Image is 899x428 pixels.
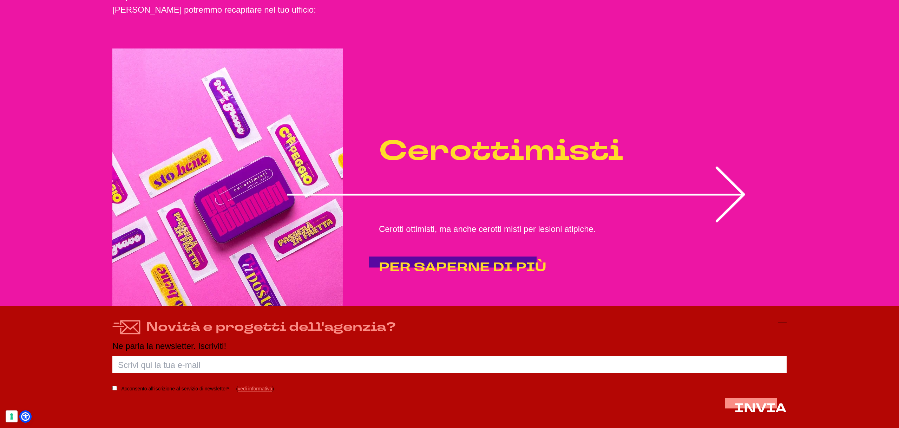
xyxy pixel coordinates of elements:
a: PER SAPERNE DI PIÙ [379,261,546,274]
p: Cerotti ottimisti, ma anche cerotti misti per lesioni atipiche. [379,222,761,236]
h4: Novità e progetti dell'agenzia? [146,319,396,336]
label: Acconsento all’iscrizione al servizio di newsletter* [121,385,229,394]
p: Ne parla la newsletter. Iscriviti! [112,342,787,351]
span: PER SAPERNE DI PIÙ [379,259,546,276]
span: ( ) [236,386,274,392]
img: copiaincolla QueiDa(Y)s [112,48,343,362]
input: Scrivi qui la tua e-mail [112,357,787,374]
span: INVIA [735,400,787,417]
p: [PERSON_NAME] potremmo recapitare nel tuo ufficio: [112,3,787,17]
a: Open Accessibility Menu [21,412,30,421]
h4: Cerottimisti [379,136,761,167]
a: vedi informativa [238,386,272,392]
button: INVIA [735,402,787,416]
button: Le tue preferenze relative al consenso per le tecnologie di tracciamento [6,410,18,422]
li: 2 of 2 [112,48,787,362]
